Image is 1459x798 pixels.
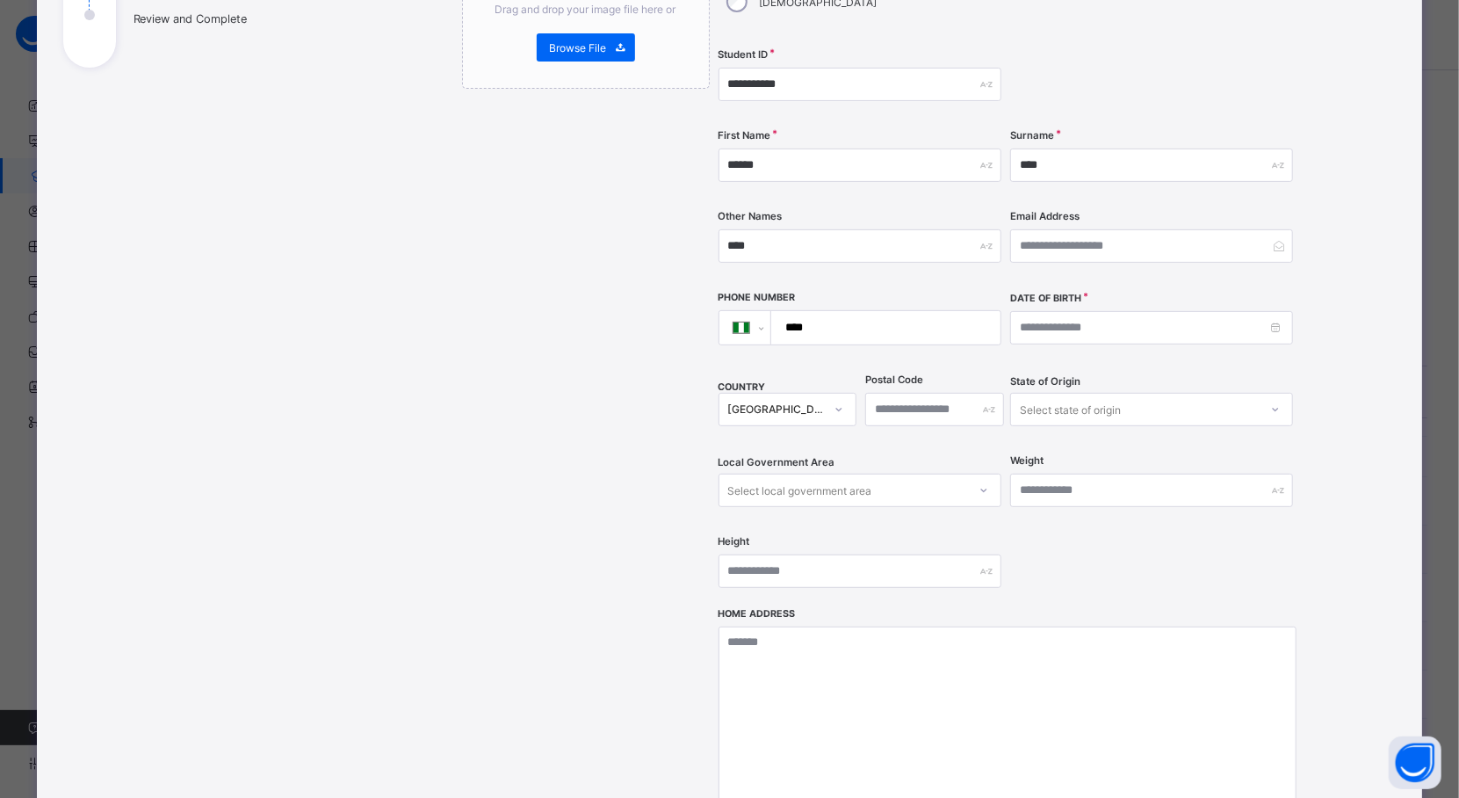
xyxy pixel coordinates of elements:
label: Surname [1010,129,1054,141]
span: State of Origin [1010,375,1080,388]
span: Local Government Area [719,456,835,468]
label: Date of Birth [1010,293,1081,304]
button: Open asap [1389,736,1441,789]
label: Student ID [719,48,769,61]
label: Phone Number [719,292,796,303]
label: First Name [719,129,771,141]
label: Weight [1010,454,1044,467]
span: Browse File [550,41,607,54]
label: Height [719,535,750,548]
span: COUNTRY [719,381,766,393]
span: Drag and drop your image file here or [495,3,676,16]
div: Select state of origin [1020,393,1121,426]
div: [GEOGRAPHIC_DATA] [728,403,825,417]
label: Postal Code [865,374,923,386]
label: Other Names [719,210,783,222]
div: Select local government area [728,474,872,507]
label: Home Address [719,608,796,620]
label: Email Address [1010,210,1080,222]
